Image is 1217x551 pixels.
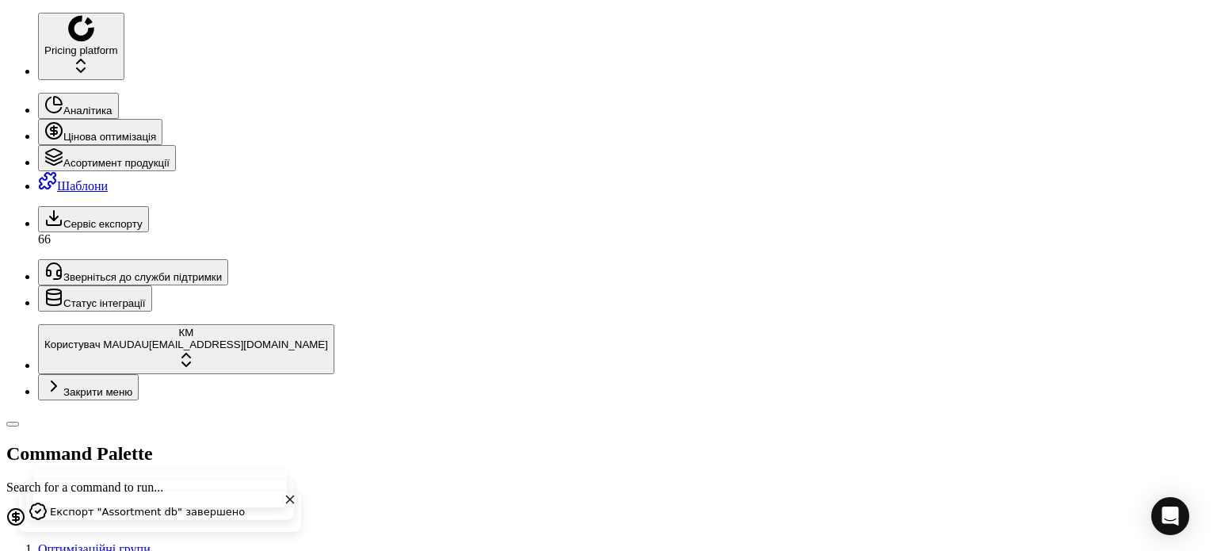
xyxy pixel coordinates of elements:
[57,179,108,193] span: Шаблони
[282,492,298,507] button: Close toast
[38,374,139,400] button: Закрити меню
[38,206,149,232] button: Сервіс експорту
[38,232,1211,247] div: 66
[6,422,19,427] button: Toggle Sidebar
[63,105,113,117] span: Аналітика
[38,13,124,80] button: Pricing platform
[44,339,149,350] span: Користувач MAUDAU
[38,119,162,145] button: Цінова оптимізація
[63,157,170,169] span: Асортимент продукції
[149,339,328,350] span: [EMAIL_ADDRESS][DOMAIN_NAME]
[38,259,228,285] button: Зверніться до служби підтримки
[38,285,152,312] button: Статус інтеграції
[38,324,334,374] button: КMКористувач MAUDAU[EMAIL_ADDRESS][DOMAIN_NAME]
[63,218,143,230] span: Сервіс експорту
[50,504,245,520] div: Експорт "Assortment db" завершено
[38,93,119,119] button: Аналітика
[6,480,1211,495] p: Search for a command to run...
[44,44,118,56] span: Pricing platform
[63,297,146,309] span: Статус інтеграції
[63,386,132,398] span: Закрити меню
[63,271,222,283] span: Зверніться до служби підтримки
[1151,497,1189,535] div: Open Intercom Messenger
[179,327,194,339] span: КM
[6,443,1211,465] h2: Command Palette
[38,145,176,171] button: Асортимент продукції
[63,131,156,143] span: Цінова оптимізація
[38,179,108,193] a: Шаблони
